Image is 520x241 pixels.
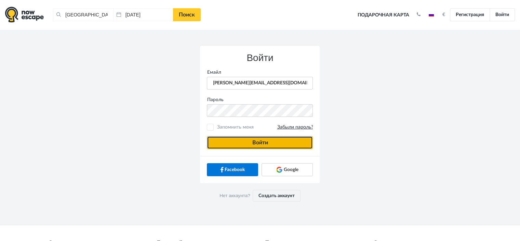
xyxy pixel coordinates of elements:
[429,13,434,16] img: ru.jpg
[442,12,445,17] strong: €
[207,163,258,176] a: Facebook
[277,124,313,131] a: Забыли пароль?
[225,166,245,173] span: Facebook
[113,8,173,21] input: Дата
[490,8,515,21] a: Войти
[253,190,301,202] a: Создать аккаунт
[173,8,201,21] a: Поиск
[262,163,313,176] a: Google
[355,8,412,23] a: Подарочная карта
[207,53,313,63] h3: Войти
[53,8,113,21] input: Город или название квеста
[283,166,298,173] span: Google
[5,7,44,23] img: logo
[202,69,318,76] label: Емайл
[207,136,313,149] button: Войти
[215,124,313,131] span: Запомнить меня
[450,8,490,21] a: Регистрация
[200,183,320,208] div: Нет аккаунта?
[208,125,213,130] input: Запомнить меняЗабыли пароль?
[202,96,318,103] label: Пароль
[439,11,449,18] button: €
